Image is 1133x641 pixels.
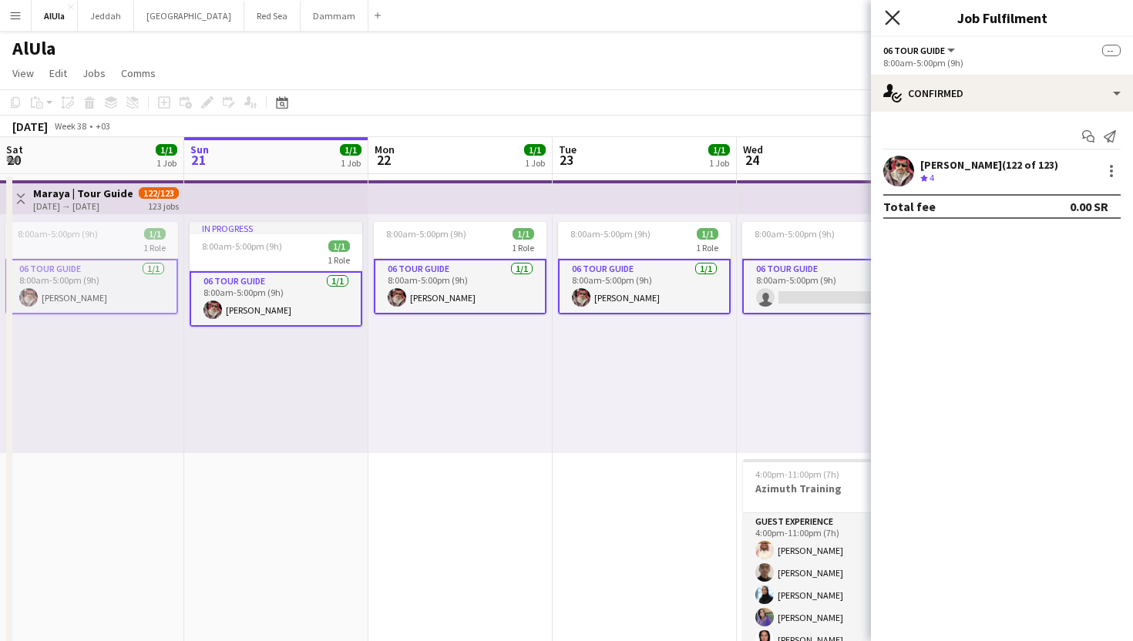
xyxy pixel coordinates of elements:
[871,8,1133,28] h3: Job Fulfilment
[328,254,350,266] span: 1 Role
[328,240,350,252] span: 1/1
[244,1,301,31] button: Red Sea
[202,240,282,252] span: 8:00am-5:00pm (9h)
[115,63,162,83] a: Comms
[930,172,934,183] span: 4
[374,259,546,314] app-card-role: 06 Tour Guide1/18:00am-5:00pm (9h)[PERSON_NAME]
[524,144,546,156] span: 1/1
[18,228,98,240] span: 8:00am-5:00pm (9h)
[512,242,534,253] span: 1 Role
[883,45,945,56] span: 06 Tour Guide
[143,242,166,253] span: 1 Role
[743,482,916,495] h3: Azimuth Training
[33,200,133,212] div: [DATE] → [DATE]
[755,468,839,480] span: 4:00pm-11:00pm (7h)
[301,1,368,31] button: Dammam
[558,259,731,314] app-card-role: 06 Tour Guide1/18:00am-5:00pm (9h)[PERSON_NAME]
[696,242,718,253] span: 1 Role
[708,144,730,156] span: 1/1
[156,144,177,156] span: 1/1
[139,187,179,199] span: 122/123
[340,144,361,156] span: 1/1
[871,75,1133,112] div: Confirmed
[697,228,718,240] span: 1/1
[134,1,244,31] button: [GEOGRAPHIC_DATA]
[741,151,763,169] span: 24
[5,259,178,314] app-card-role: 06 Tour Guide1/18:00am-5:00pm (9h)[PERSON_NAME]
[6,143,23,156] span: Sat
[742,259,915,314] app-card-role: 06 Tour Guide0/18:00am-5:00pm (9h)
[78,1,134,31] button: Jeddah
[570,228,651,240] span: 8:00am-5:00pm (9h)
[375,143,395,156] span: Mon
[12,119,48,134] div: [DATE]
[33,186,133,200] h3: Maraya | Tour Guide
[156,157,177,169] div: 1 Job
[6,63,40,83] a: View
[742,222,915,314] app-job-card: 8:00am-5:00pm (9h)0/11 Role06 Tour Guide0/18:00am-5:00pm (9h)
[920,158,1058,172] div: [PERSON_NAME] (122 of 123)
[188,151,209,169] span: 21
[559,143,577,156] span: Tue
[709,157,729,169] div: 1 Job
[190,143,209,156] span: Sun
[190,222,362,234] div: In progress
[5,222,178,314] app-job-card: 8:00am-5:00pm (9h)1/11 Role06 Tour Guide1/18:00am-5:00pm (9h)[PERSON_NAME]
[82,66,106,80] span: Jobs
[525,157,545,169] div: 1 Job
[1070,199,1108,214] div: 0.00 SR
[1102,45,1121,56] span: --
[883,45,957,56] button: 06 Tour Guide
[556,151,577,169] span: 23
[386,228,466,240] span: 8:00am-5:00pm (9h)
[43,63,73,83] a: Edit
[341,157,361,169] div: 1 Job
[51,120,89,132] span: Week 38
[76,63,112,83] a: Jobs
[190,222,362,327] app-job-card: In progress8:00am-5:00pm (9h)1/11 Role06 Tour Guide1/18:00am-5:00pm (9h)[PERSON_NAME]
[883,199,936,214] div: Total fee
[883,57,1121,69] div: 8:00am-5:00pm (9h)
[190,271,362,327] app-card-role: 06 Tour Guide1/18:00am-5:00pm (9h)[PERSON_NAME]
[743,143,763,156] span: Wed
[96,120,110,132] div: +03
[32,1,78,31] button: AlUla
[144,228,166,240] span: 1/1
[121,66,156,80] span: Comms
[513,228,534,240] span: 1/1
[49,66,67,80] span: Edit
[12,37,55,60] h1: AlUla
[755,228,835,240] span: 8:00am-5:00pm (9h)
[372,151,395,169] span: 22
[12,66,34,80] span: View
[558,222,731,314] app-job-card: 8:00am-5:00pm (9h)1/11 Role06 Tour Guide1/18:00am-5:00pm (9h)[PERSON_NAME]
[374,222,546,314] app-job-card: 8:00am-5:00pm (9h)1/11 Role06 Tour Guide1/18:00am-5:00pm (9h)[PERSON_NAME]
[4,151,23,169] span: 20
[148,199,179,212] div: 123 jobs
